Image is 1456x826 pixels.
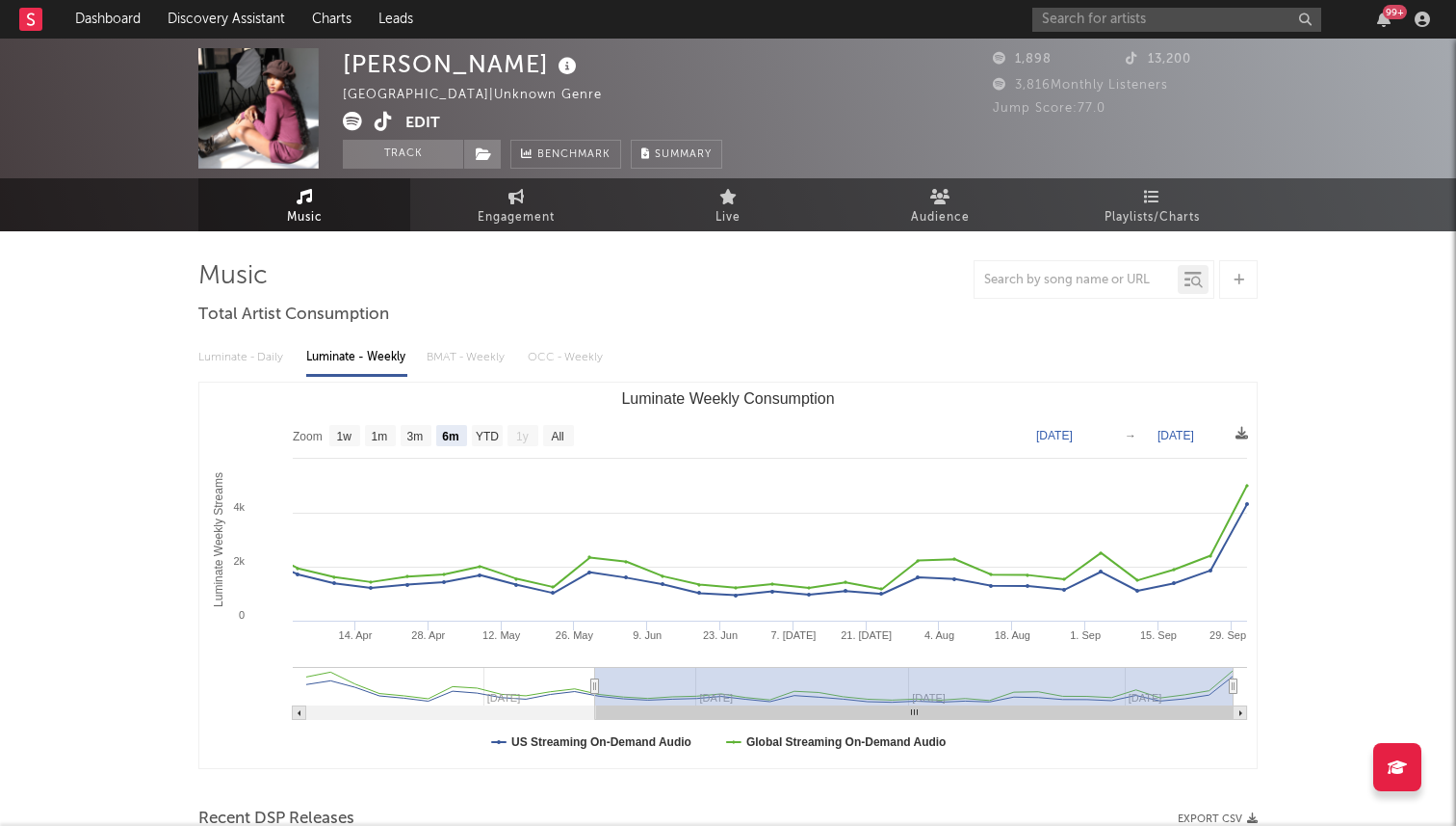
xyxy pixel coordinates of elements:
[1178,813,1258,825] button: Export CSV
[510,140,621,169] a: Benchmark
[482,629,521,641] text: 12. May
[1032,8,1321,32] input: Search for artists
[339,629,373,641] text: 14. Apr
[233,501,245,513] text: 4k
[478,206,555,229] span: Engagement
[1105,206,1200,229] span: Playlists/Charts
[993,102,1105,115] span: Jump Score: 77.0
[924,629,954,641] text: 4. Aug
[212,472,225,607] text: Luminate Weekly Streams
[198,304,389,327] span: Total Artist Consumption
[405,112,440,136] button: Edit
[770,629,816,641] text: 7. [DATE]
[1140,629,1177,641] text: 15. Sep
[516,430,529,443] text: 1y
[306,341,407,374] div: Luminate - Weekly
[993,53,1052,66] span: 1,898
[537,144,611,167] span: Benchmark
[199,383,1257,768] svg: Luminate Weekly Consumption
[1046,178,1258,231] a: Playlists/Charts
[293,430,323,443] text: Zoom
[655,149,712,160] span: Summary
[287,206,323,229] span: Music
[993,79,1168,92] span: 3,816 Monthly Listeners
[746,735,947,749] text: Global Streaming On-Demand Audio
[476,430,499,443] text: YTD
[1377,12,1391,27] button: 99+
[337,430,352,443] text: 1w
[1209,629,1246,641] text: 29. Sep
[1383,5,1407,19] div: 99 +
[551,430,563,443] text: All
[407,430,424,443] text: 3m
[410,178,622,231] a: Engagement
[1125,429,1136,442] text: →
[1070,629,1101,641] text: 1. Sep
[343,48,582,80] div: [PERSON_NAME]
[343,84,624,107] div: [GEOGRAPHIC_DATA] | Unknown Genre
[442,430,458,443] text: 6m
[633,629,662,641] text: 9. Jun
[233,555,245,567] text: 2k
[911,206,970,229] span: Audience
[556,629,594,641] text: 26. May
[622,178,834,231] a: Live
[343,140,463,169] button: Track
[1157,429,1194,442] text: [DATE]
[631,140,722,169] button: Summary
[1036,429,1073,442] text: [DATE]
[715,206,741,229] span: Live
[995,629,1030,641] text: 18. Aug
[511,735,691,749] text: US Streaming On-Demand Audio
[621,390,834,407] text: Luminate Weekly Consumption
[239,609,245,621] text: 0
[1126,53,1191,66] span: 13,200
[975,273,1178,288] input: Search by song name or URL
[198,178,410,231] a: Music
[411,629,445,641] text: 28. Apr
[372,430,388,443] text: 1m
[841,629,892,641] text: 21. [DATE]
[703,629,738,641] text: 23. Jun
[834,178,1046,231] a: Audience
